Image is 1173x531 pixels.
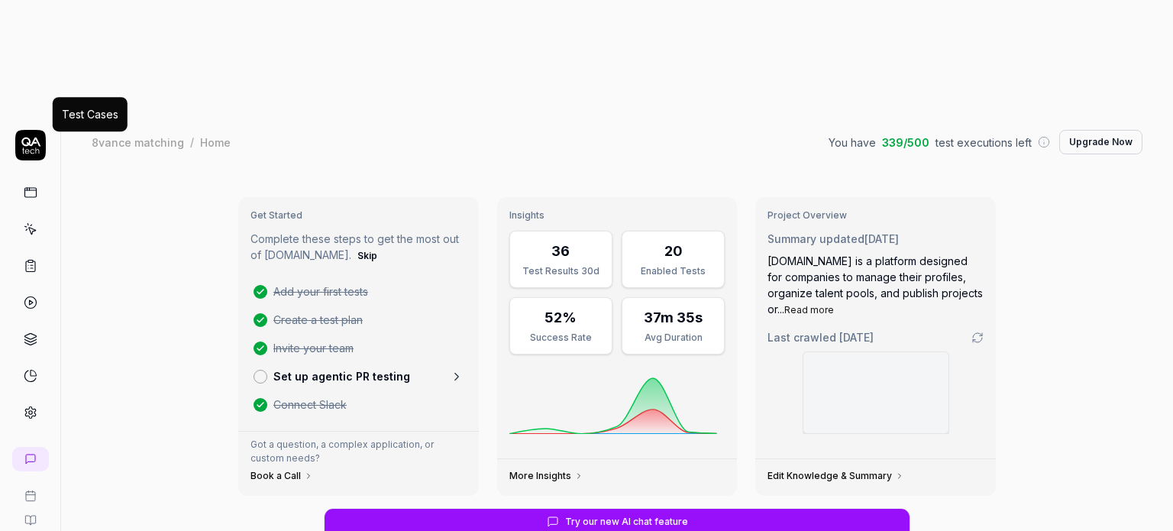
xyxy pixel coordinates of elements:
p: Complete these steps to get the most out of [DOMAIN_NAME]. [250,231,467,265]
button: Read more [784,303,834,317]
span: Last crawled [767,329,874,345]
p: Set up agentic PR testing [273,368,410,384]
time: [DATE] [839,331,874,344]
div: / [190,134,194,150]
a: Book a Call [250,470,313,482]
div: 20 [664,241,683,261]
div: Test Cases [62,106,118,122]
img: Screenshot [803,352,948,433]
span: [DOMAIN_NAME] is a platform designed for companies to manage their profiles, organize talent pool... [767,254,983,316]
span: 339 / 500 [882,134,929,151]
a: More Insights [509,470,583,482]
div: Home [200,134,231,150]
span: You have [829,134,876,151]
div: 36 [551,241,570,261]
h3: Get Started [250,209,467,222]
a: Book a call with us [6,478,54,502]
button: Skip [354,247,380,265]
div: 52% [544,307,577,328]
a: New conversation [12,447,49,471]
a: Documentation [6,502,54,526]
span: Summary updated [767,232,864,245]
p: Got a question, a complex application, or custom needs? [250,438,467,465]
div: Enabled Tests [632,264,715,278]
div: 37m 35s [644,307,703,328]
h3: Project Overview [767,209,984,222]
a: Edit Knowledge & Summary [767,470,904,482]
h3: Insights [509,209,725,222]
span: test executions left [935,134,1032,151]
div: Avg Duration [632,331,715,345]
button: Upgrade Now [1059,130,1142,154]
span: Try our new AI chat feature [565,515,688,529]
time: [DATE] [864,232,899,245]
div: Success Rate [519,331,603,345]
div: Test Results 30d [519,264,603,278]
a: Go to crawling settings [971,332,984,344]
a: Set up agentic PR testing [247,362,470,390]
div: 8vance matching [92,134,184,150]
